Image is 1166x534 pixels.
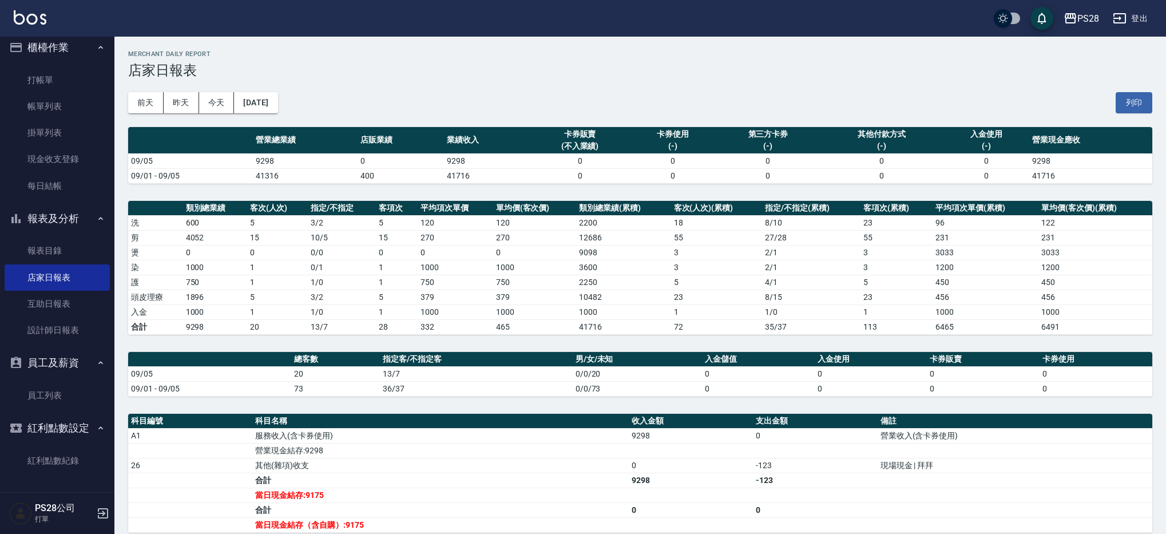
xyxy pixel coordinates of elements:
[308,230,376,245] td: 10 / 5
[5,120,110,146] a: 掛單列表
[308,215,376,230] td: 3 / 2
[418,201,493,216] th: 平均項次單價
[183,319,247,334] td: 9298
[753,473,877,488] td: -123
[183,290,247,304] td: 1896
[576,304,671,319] td: 1000
[164,92,199,113] button: 昨天
[5,382,110,409] a: 員工列表
[253,153,358,168] td: 9298
[376,230,418,245] td: 15
[128,290,183,304] td: 頭皮理療
[376,260,418,275] td: 1
[128,458,252,473] td: 26
[253,127,358,154] th: 營業總業績
[183,304,247,319] td: 1000
[860,319,933,334] td: 113
[1038,215,1152,230] td: 122
[493,260,577,275] td: 1000
[530,153,629,168] td: 0
[5,204,110,234] button: 報表及分析
[358,153,444,168] td: 0
[493,245,577,260] td: 0
[1040,352,1152,367] th: 卡券使用
[933,215,1038,230] td: 96
[183,201,247,216] th: 類別總業績
[5,448,110,474] a: 紅利點數紀錄
[128,201,1152,335] table: a dense table
[671,230,763,245] td: 55
[1030,7,1053,30] button: save
[530,168,629,183] td: 0
[573,381,702,396] td: 0/0/73
[576,319,671,334] td: 41716
[128,366,291,381] td: 09/05
[493,215,577,230] td: 120
[762,319,860,334] td: 35/37
[418,290,493,304] td: 379
[247,275,308,290] td: 1
[933,304,1038,319] td: 1000
[128,260,183,275] td: 染
[860,260,933,275] td: 3
[927,366,1040,381] td: 0
[1116,92,1152,113] button: 列印
[860,245,933,260] td: 3
[128,428,252,443] td: A1
[234,92,277,113] button: [DATE]
[762,290,860,304] td: 8 / 15
[128,245,183,260] td: 燙
[753,428,877,443] td: 0
[252,488,629,503] td: 當日現金結存:9175
[444,127,530,154] th: 業績收入
[820,153,943,168] td: 0
[308,319,376,334] td: 13/7
[493,319,577,334] td: 465
[247,245,308,260] td: 0
[946,140,1026,152] div: (-)
[576,230,671,245] td: 12686
[1029,168,1152,183] td: 41716
[671,245,763,260] td: 3
[376,275,418,290] td: 1
[820,168,943,183] td: 0
[358,127,444,154] th: 店販業績
[247,215,308,230] td: 5
[128,275,183,290] td: 護
[933,290,1038,304] td: 456
[576,275,671,290] td: 2250
[576,245,671,260] td: 9098
[762,260,860,275] td: 2 / 1
[493,275,577,290] td: 750
[576,260,671,275] td: 3600
[247,260,308,275] td: 1
[128,352,1152,397] table: a dense table
[128,92,164,113] button: 前天
[418,230,493,245] td: 270
[1059,7,1104,30] button: PS28
[35,514,93,524] p: 打單
[5,291,110,317] a: 互助日報表
[5,93,110,120] a: 帳單列表
[671,201,763,216] th: 客次(人次)(累積)
[671,215,763,230] td: 18
[753,503,877,517] td: 0
[5,317,110,343] a: 設計師日報表
[247,319,308,334] td: 20
[183,245,247,260] td: 0
[444,153,530,168] td: 9298
[380,381,573,396] td: 36/37
[253,168,358,183] td: 41316
[418,215,493,230] td: 120
[1029,127,1152,154] th: 營業現金應收
[183,260,247,275] td: 1000
[247,304,308,319] td: 1
[753,414,877,429] th: 支出金額
[5,173,110,199] a: 每日結帳
[1040,381,1152,396] td: 0
[1038,275,1152,290] td: 450
[927,352,1040,367] th: 卡券販賣
[493,290,577,304] td: 379
[1038,304,1152,319] td: 1000
[291,366,380,381] td: 20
